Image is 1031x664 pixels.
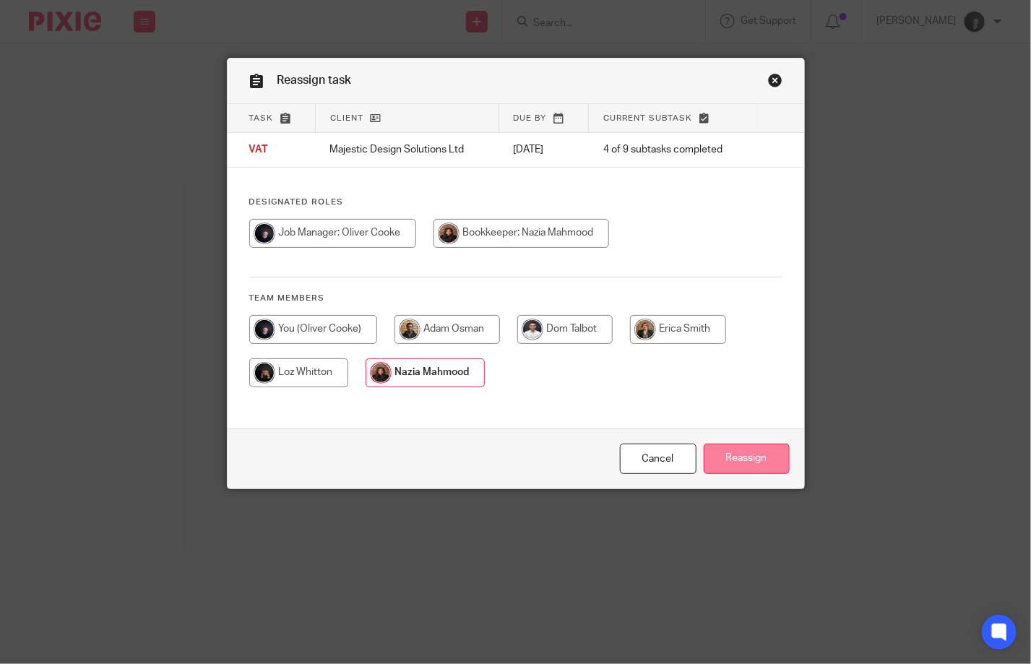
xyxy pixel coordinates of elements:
td: 4 of 9 subtasks completed [589,133,755,168]
a: Close this dialog window [620,444,696,475]
p: [DATE] [513,142,574,157]
p: Majestic Design Solutions Ltd [329,142,484,157]
span: Reassign task [277,74,352,86]
span: Client [330,114,363,122]
span: Task [249,114,274,122]
input: Reassign [704,444,790,475]
a: Close this dialog window [768,73,782,92]
span: Due by [514,114,547,122]
span: Current subtask [603,114,692,122]
h4: Designated Roles [249,197,782,208]
span: VAT [249,145,269,155]
h4: Team members [249,293,782,304]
